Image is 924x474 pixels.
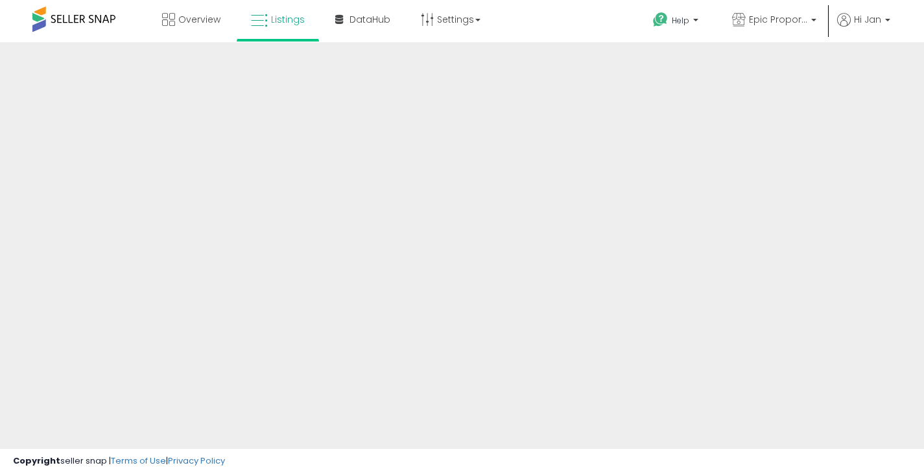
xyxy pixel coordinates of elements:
[111,455,166,467] a: Terms of Use
[178,13,220,26] span: Overview
[13,455,225,468] div: seller snap | |
[672,15,689,26] span: Help
[749,13,807,26] span: Epic Proportions
[349,13,390,26] span: DataHub
[168,455,225,467] a: Privacy Policy
[854,13,881,26] span: Hi Jan
[271,13,305,26] span: Listings
[837,13,890,42] a: Hi Jan
[652,12,669,28] i: Get Help
[643,2,711,42] a: Help
[13,455,60,467] strong: Copyright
